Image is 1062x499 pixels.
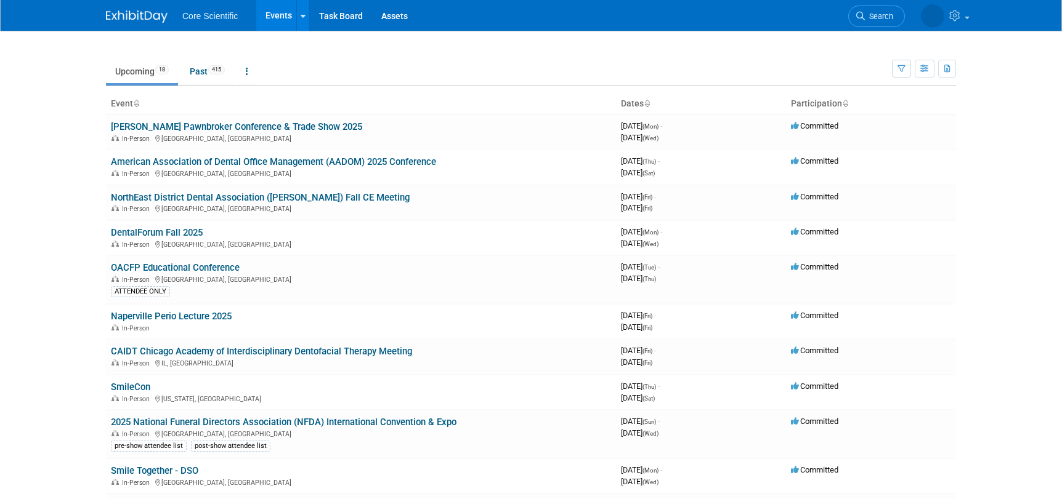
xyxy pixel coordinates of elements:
[621,465,662,474] span: [DATE]
[642,313,652,319] span: (Fri)
[191,441,270,452] div: post-show attendee list
[791,156,838,166] span: Committed
[621,357,652,367] span: [DATE]
[122,479,153,487] span: In-Person
[111,359,119,365] img: In-Person Event
[111,324,119,330] img: In-Person Event
[111,441,187,452] div: pre-show attendee list
[921,4,944,28] img: Shipping Team
[111,428,611,438] div: [GEOGRAPHIC_DATA], [GEOGRAPHIC_DATA]
[616,94,786,114] th: Dates
[111,203,611,213] div: [GEOGRAPHIC_DATA], [GEOGRAPHIC_DATA]
[642,135,659,142] span: (Wed)
[642,467,659,474] span: (Mon)
[122,395,153,403] span: In-Person
[182,11,238,21] span: Core Scientific
[654,192,656,201] span: -
[642,479,659,485] span: (Wed)
[791,465,838,474] span: Committed
[642,276,656,282] span: (Thu)
[791,346,838,355] span: Committed
[642,123,659,130] span: (Mon)
[791,381,838,391] span: Committed
[111,479,119,485] img: In-Person Event
[111,205,119,211] img: In-Person Event
[848,6,905,27] a: Search
[621,322,652,332] span: [DATE]
[654,311,656,320] span: -
[791,262,838,271] span: Committed
[642,205,652,212] span: (Fri)
[791,121,838,130] span: Committed
[111,286,170,297] div: ATTENDEE ONLY
[208,65,225,74] span: 415
[621,393,655,402] span: [DATE]
[111,393,611,403] div: [US_STATE], [GEOGRAPHIC_DATA]
[122,276,153,284] span: In-Person
[111,311,232,322] a: Naperville Perio Lecture 2025
[621,156,660,166] span: [DATE]
[111,156,436,167] a: American Association of Dental Office Management (AADOM) 2025 Conference
[642,383,656,390] span: (Thu)
[111,357,611,367] div: IL, [GEOGRAPHIC_DATA]
[642,395,655,402] span: (Sat)
[660,227,662,236] span: -
[106,10,168,23] img: ExhibitDay
[842,98,848,108] a: Sort by Participation Type
[621,477,659,486] span: [DATE]
[621,346,656,355] span: [DATE]
[642,430,659,437] span: (Wed)
[111,346,412,357] a: CAIDT Chicago Academy of Interdisciplinary Dentofacial Therapy Meeting
[122,359,153,367] span: In-Person
[642,194,652,201] span: (Fri)
[122,135,153,143] span: In-Person
[122,170,153,178] span: In-Person
[642,348,652,354] span: (Fri)
[621,417,660,426] span: [DATE]
[642,264,656,271] span: (Tue)
[621,239,659,248] span: [DATE]
[122,430,153,438] span: In-Person
[111,227,203,238] a: DentalForum Fall 2025
[621,311,656,320] span: [DATE]
[658,381,660,391] span: -
[111,430,119,436] img: In-Person Event
[621,203,652,212] span: [DATE]
[621,274,656,283] span: [DATE]
[111,135,119,141] img: In-Person Event
[642,170,655,177] span: (Sat)
[111,170,119,176] img: In-Person Event
[111,121,362,132] a: [PERSON_NAME] Pawnbroker Conference & Trade Show 2025
[111,395,119,401] img: In-Person Event
[621,381,660,391] span: [DATE]
[642,418,656,425] span: (Sun)
[111,241,119,247] img: In-Person Event
[642,324,652,331] span: (Fri)
[660,465,662,474] span: -
[111,465,198,476] a: Smile Together - DSO
[654,346,656,355] span: -
[111,239,611,249] div: [GEOGRAPHIC_DATA], [GEOGRAPHIC_DATA]
[658,417,660,426] span: -
[106,60,178,83] a: Upcoming18
[155,65,169,74] span: 18
[111,262,240,273] a: OACFP Educational Conference
[111,477,611,487] div: [GEOGRAPHIC_DATA], [GEOGRAPHIC_DATA]
[642,359,652,366] span: (Fri)
[122,205,153,213] span: In-Person
[122,324,153,332] span: In-Person
[658,156,660,166] span: -
[791,192,838,201] span: Committed
[644,98,650,108] a: Sort by Start Date
[660,121,662,130] span: -
[111,381,150,393] a: SmileCon
[791,311,838,320] span: Committed
[111,276,119,282] img: In-Person Event
[621,227,662,236] span: [DATE]
[621,262,660,271] span: [DATE]
[658,262,660,271] span: -
[180,60,234,83] a: Past415
[621,428,659,437] span: [DATE]
[642,229,659,236] span: (Mon)
[133,98,139,108] a: Sort by Event Name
